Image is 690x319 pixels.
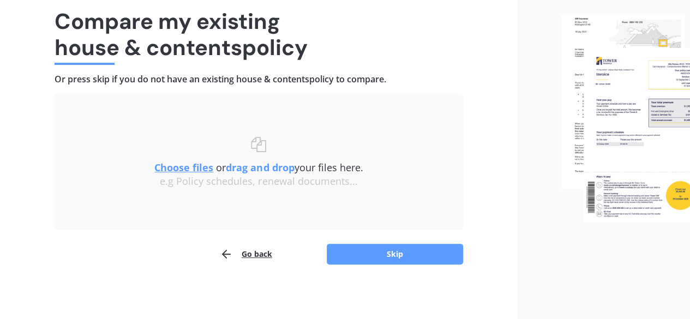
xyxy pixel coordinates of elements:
h4: Or press skip if you do not have an existing house & contents policy to compare. [55,74,463,85]
span: or your files here. [154,161,363,174]
img: files.webp [561,15,690,222]
button: Go back [220,243,272,265]
button: Skip [327,244,463,264]
h1: Compare my existing house & contents policy [55,8,463,61]
u: Choose files [154,161,213,174]
b: drag and drop [226,161,294,174]
div: e.g Policy schedules, renewal documents... [76,176,441,188]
